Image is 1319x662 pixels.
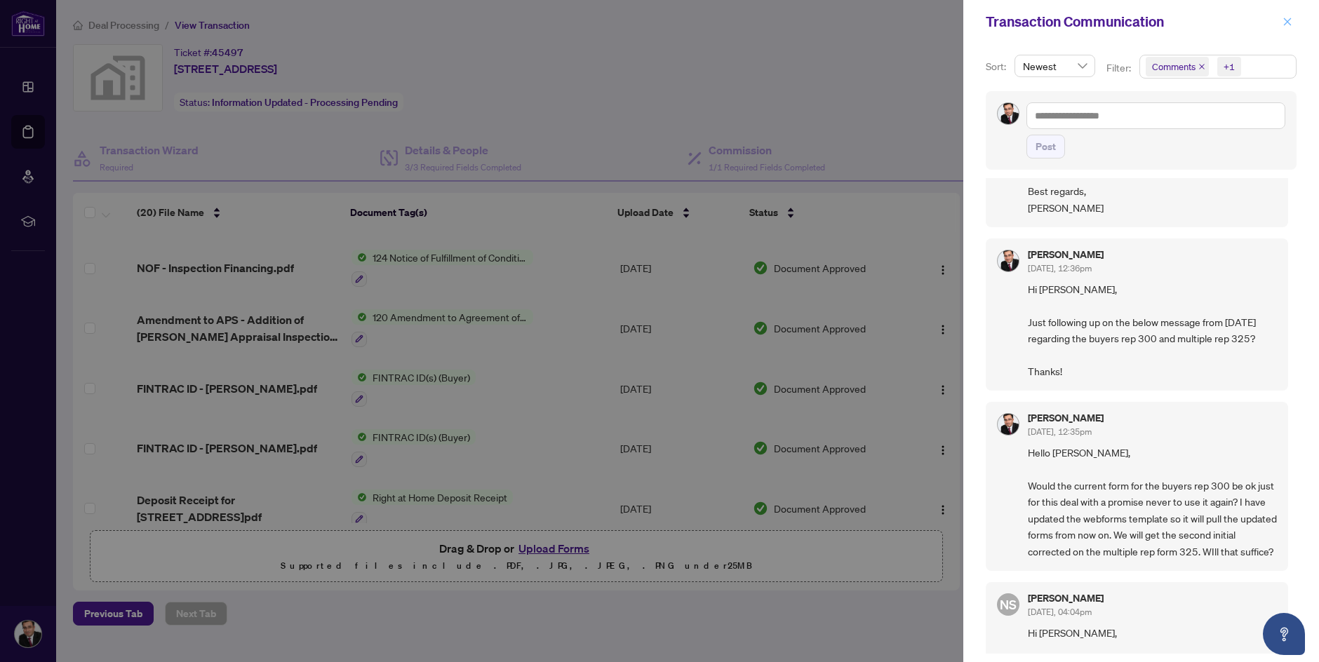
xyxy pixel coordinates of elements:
[1028,413,1104,423] h5: [PERSON_NAME]
[1028,445,1277,560] span: Hello [PERSON_NAME], Would the current form for the buyers rep 300 be ok just for this deal with ...
[998,103,1019,124] img: Profile Icon
[1000,595,1017,614] span: NS
[1283,17,1292,27] span: close
[998,250,1019,271] img: Profile Icon
[1224,60,1235,74] div: +1
[1028,426,1092,437] span: [DATE], 12:35pm
[1028,593,1104,603] h5: [PERSON_NAME]
[1028,263,1092,273] span: [DATE], 12:36pm
[1028,250,1104,259] h5: [PERSON_NAME]
[1263,613,1305,655] button: Open asap
[986,59,1009,74] p: Sort:
[1026,135,1065,158] button: Post
[1028,281,1277,379] span: Hi [PERSON_NAME], Just following up on the below message from [DATE] regarding the buyers rep 300...
[1028,607,1092,617] span: [DATE], 04:04pm
[1023,55,1087,76] span: Newest
[1198,63,1205,70] span: close
[986,11,1278,32] div: Transaction Communication
[998,414,1019,435] img: Profile Icon
[1106,60,1133,76] p: Filter:
[1152,60,1196,74] span: Comments
[1146,57,1209,76] span: Comments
